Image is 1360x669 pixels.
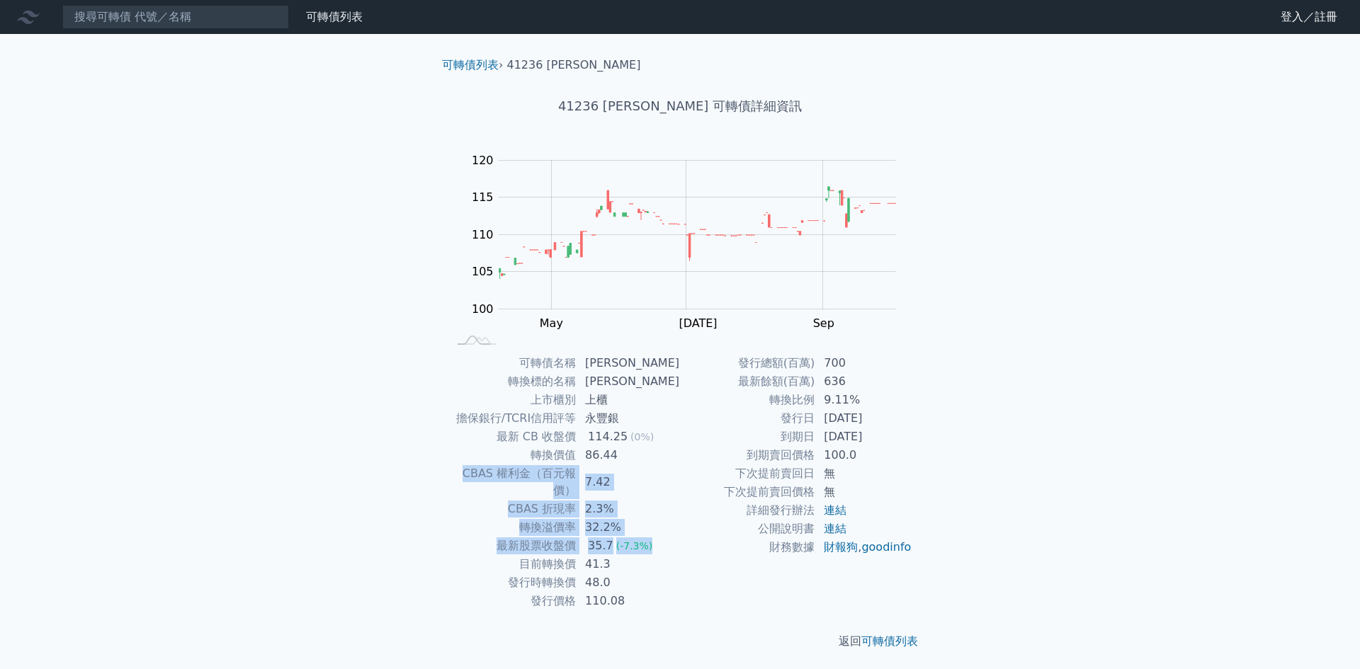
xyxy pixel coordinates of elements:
tspan: [DATE] [679,316,717,330]
a: goodinfo [861,540,911,554]
td: 轉換價值 [448,446,577,464]
p: 返回 [431,633,929,650]
a: 可轉債列表 [861,634,918,648]
td: 公開說明書 [680,520,815,538]
td: 41.3 [577,555,680,573]
td: 目前轉換價 [448,555,577,573]
td: 到期賣回價格 [680,446,815,464]
td: 到期日 [680,428,815,446]
a: 連結 [824,503,846,517]
td: 永豐銀 [577,409,680,428]
td: 轉換溢價率 [448,518,577,537]
a: 登入／註冊 [1269,6,1349,28]
td: 下次提前賣回價格 [680,483,815,501]
td: 擔保銀行/TCRI信用評等 [448,409,577,428]
g: Chart [464,154,917,330]
span: (-7.3%) [616,540,653,551]
td: 48.0 [577,573,680,592]
li: › [442,57,503,74]
td: 可轉債名稱 [448,354,577,372]
td: 最新餘額(百萬) [680,372,815,391]
td: CBAS 權利金（百元報價） [448,464,577,500]
iframe: Chat Widget [1289,601,1360,669]
td: [PERSON_NAME] [577,372,680,391]
li: 41236 [PERSON_NAME] [507,57,641,74]
div: 35.7 [585,537,616,554]
tspan: 115 [472,190,494,204]
a: 財報狗 [824,540,858,554]
td: [PERSON_NAME] [577,354,680,372]
td: CBAS 折現率 [448,500,577,518]
td: 轉換標的名稱 [448,372,577,391]
td: 上市櫃別 [448,391,577,409]
td: 發行價格 [448,592,577,610]
td: 100.0 [815,446,912,464]
td: 110.08 [577,592,680,610]
td: 無 [815,464,912,483]
tspan: 100 [472,302,494,316]
span: (0%) [630,431,654,442]
tspan: 105 [472,265,494,278]
td: 發行日 [680,409,815,428]
td: 9.11% [815,391,912,409]
td: 發行時轉換價 [448,573,577,592]
tspan: 120 [472,154,494,167]
td: 下次提前賣回日 [680,464,815,483]
td: 無 [815,483,912,501]
td: [DATE] [815,409,912,428]
td: 最新股票收盤價 [448,537,577,555]
td: 7.42 [577,464,680,500]
td: 32.2% [577,518,680,537]
td: 財務數據 [680,538,815,556]
td: 上櫃 [577,391,680,409]
td: 636 [815,372,912,391]
td: 轉換比例 [680,391,815,409]
td: 86.44 [577,446,680,464]
a: 連結 [824,522,846,535]
input: 搜尋可轉債 代號／名稱 [62,5,289,29]
tspan: 110 [472,228,494,241]
td: 發行總額(百萬) [680,354,815,372]
td: 700 [815,354,912,372]
a: 可轉債列表 [306,10,363,23]
td: [DATE] [815,428,912,446]
td: 最新 CB 收盤價 [448,428,577,446]
tspan: May [540,316,563,330]
h1: 41236 [PERSON_NAME] 可轉債詳細資訊 [431,96,929,116]
div: 聊天小工具 [1289,601,1360,669]
td: 詳細發行辦法 [680,501,815,520]
td: , [815,538,912,556]
tspan: Sep [813,316,834,330]
div: 114.25 [585,428,630,445]
td: 2.3% [577,500,680,518]
a: 可轉債列表 [442,58,499,72]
